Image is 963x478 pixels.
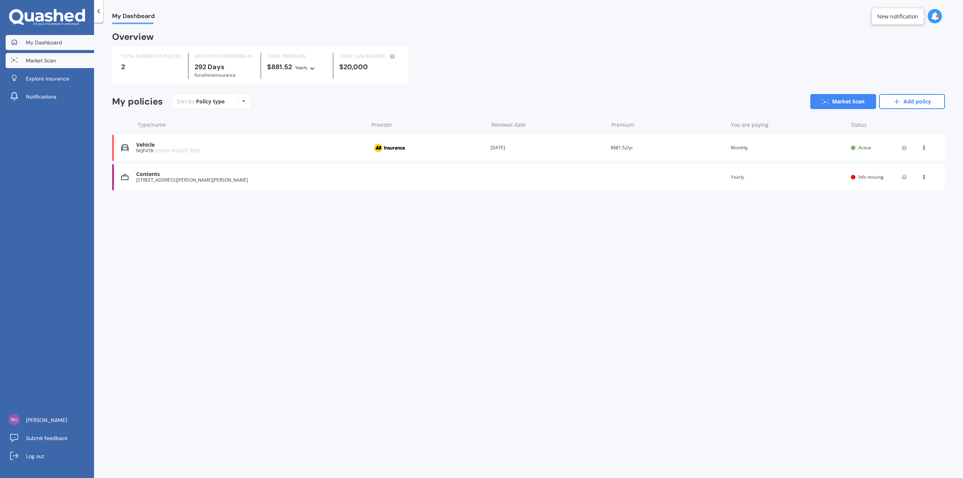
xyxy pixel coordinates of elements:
[26,434,68,442] span: Submit feedback
[6,431,94,446] a: Submit feedback
[6,413,94,428] a: [PERSON_NAME]
[6,89,94,104] a: Notifications
[177,98,225,105] div: Sort by:
[295,64,308,71] div: Yearly
[371,141,408,155] img: AA
[26,57,56,64] span: Market Scan
[194,62,225,71] b: 292 Days
[194,53,255,60] div: NEXT POLICY RENEWING IN
[267,63,327,71] div: $881.52
[9,414,20,425] img: d3d0b061efff0ff590eb9faf206e7f16
[136,148,365,153] div: NQF478
[194,72,236,78] span: for Vehicle insurance
[877,12,918,20] div: New notification
[121,173,129,181] img: Contents
[112,33,154,41] div: Overview
[121,53,182,60] div: TOTAL NUMBER OF POLICIES
[611,144,633,151] span: $881.52/yr
[851,121,907,129] div: Status
[611,121,725,129] div: Premium
[136,142,365,148] div: Vehicle
[339,53,399,60] div: TOTAL SUM INSURED
[6,449,94,464] a: Log out
[339,63,399,71] div: $20,000
[196,98,225,105] div: Policy type
[810,94,876,109] a: Market Scan
[858,144,871,151] span: Active
[6,71,94,86] a: Explore insurance
[26,75,69,82] span: Explore insurance
[267,53,327,60] div: TOTAL PREMIUMS
[153,147,200,154] span: HONDA INSIGHT 2009
[371,121,485,129] div: Provider
[121,63,182,71] div: 2
[731,144,845,152] div: Monthly
[112,12,155,23] span: My Dashboard
[136,171,365,178] div: Contents
[731,121,845,129] div: You are paying
[6,35,94,50] a: My Dashboard
[112,96,163,107] div: My policies
[491,121,605,129] div: Renewal date
[858,174,884,180] span: Info missing
[121,144,129,152] img: Vehicle
[6,53,94,68] a: Market Scan
[879,94,945,109] a: Add policy
[731,173,845,181] div: Yearly
[26,416,67,424] span: [PERSON_NAME]
[138,121,365,129] div: Type/name
[491,144,605,152] div: [DATE]
[26,39,62,46] span: My Dashboard
[136,178,365,183] div: [STREET_ADDRESS][PERSON_NAME][PERSON_NAME]
[26,452,44,460] span: Log out
[26,93,56,100] span: Notifications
